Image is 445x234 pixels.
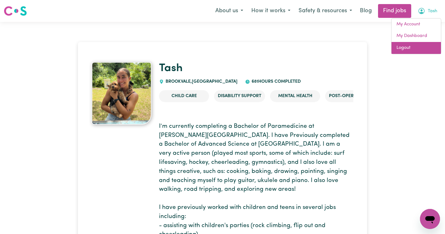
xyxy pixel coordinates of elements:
[391,30,441,42] a: My Dashboard
[325,90,381,102] li: Post-operative care
[391,18,441,54] div: My Account
[247,4,294,18] button: How it works
[378,4,411,18] a: Find jobs
[92,62,151,125] a: Tash's profile picture'
[214,90,265,102] li: Disability Support
[250,79,301,84] span: 681 hours completed
[270,90,320,102] li: Mental Health
[4,4,27,18] a: Careseekers logo
[294,4,356,18] button: Safety & resources
[92,62,151,125] img: Tash
[391,18,441,30] a: My Account
[164,79,238,84] span: BROOKVALE , [GEOGRAPHIC_DATA]
[4,5,27,17] img: Careseekers logo
[428,8,437,15] span: Tash
[356,4,376,18] a: Blog
[159,63,183,74] a: Tash
[391,42,441,54] a: Logout
[159,90,209,102] li: Child care
[420,209,440,229] iframe: Button to launch messaging window
[414,4,441,18] button: My Account
[211,4,247,18] button: About us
